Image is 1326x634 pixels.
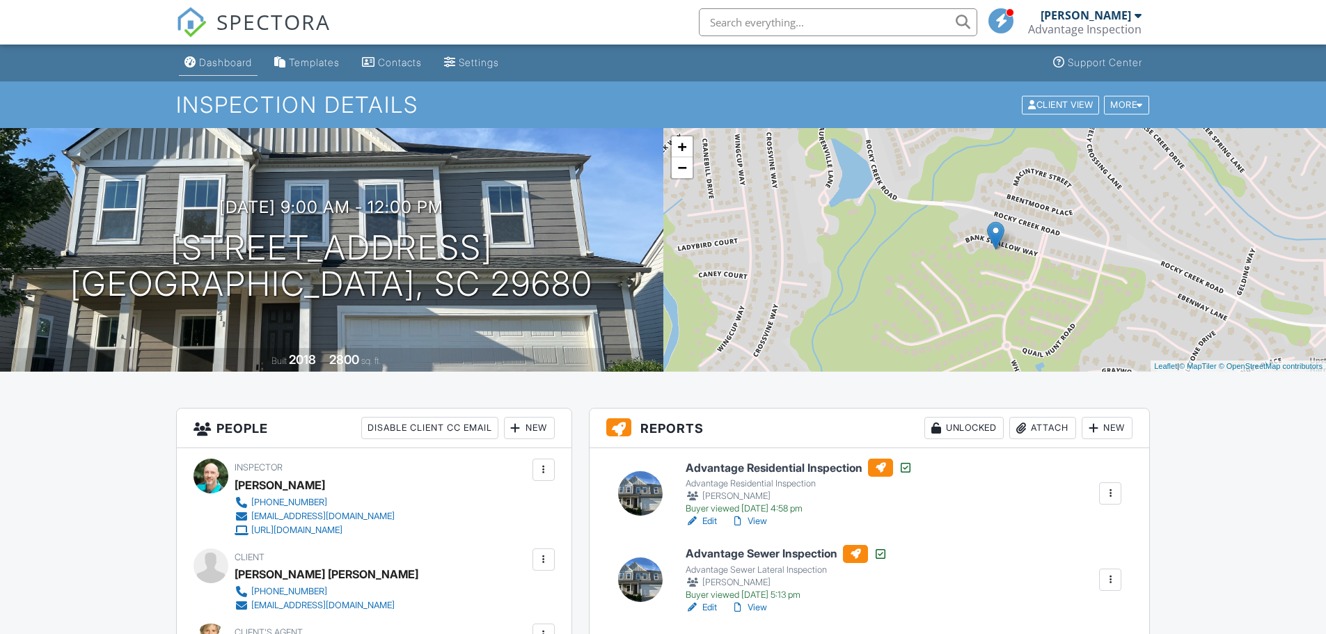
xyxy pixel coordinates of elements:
a: View [731,601,767,615]
div: | [1151,360,1326,372]
div: Contacts [378,56,422,68]
span: Client [235,552,265,562]
div: Attach [1009,417,1076,439]
h6: Advantage Residential Inspection [686,459,913,477]
div: New [1082,417,1132,439]
a: Settings [439,50,505,76]
div: [EMAIL_ADDRESS][DOMAIN_NAME] [251,511,395,522]
a: [PHONE_NUMBER] [235,585,407,599]
div: Unlocked [924,417,1004,439]
h1: Inspection Details [176,93,1151,117]
span: Built [271,356,287,366]
div: Buyer viewed [DATE] 5:13 pm [686,589,887,601]
div: Disable Client CC Email [361,417,498,439]
a: Edit [686,601,717,615]
h3: [DATE] 9:00 am - 12:00 pm [219,198,443,216]
div: Settings [459,56,499,68]
div: More [1104,95,1149,114]
div: Templates [289,56,340,68]
div: [PHONE_NUMBER] [251,586,327,597]
div: [PHONE_NUMBER] [251,497,327,508]
a: [EMAIL_ADDRESS][DOMAIN_NAME] [235,599,407,612]
a: Leaflet [1154,362,1177,370]
h3: Reports [590,409,1150,448]
a: Zoom in [672,136,693,157]
a: Support Center [1048,50,1148,76]
div: 2800 [329,352,359,367]
div: [PERSON_NAME] [686,489,913,503]
a: © MapTiler [1179,362,1217,370]
a: Dashboard [179,50,258,76]
a: Advantage Sewer Inspection Advantage Sewer Lateral Inspection [PERSON_NAME] Buyer viewed [DATE] 5... [686,545,887,601]
span: SPECTORA [216,7,331,36]
h1: [STREET_ADDRESS] [GEOGRAPHIC_DATA], SC 29680 [70,230,593,303]
span: Inspector [235,462,283,473]
a: Advantage Residential Inspection Advantage Residential Inspection [PERSON_NAME] Buyer viewed [DAT... [686,459,913,514]
div: [PERSON_NAME] [235,475,325,496]
a: [PHONE_NUMBER] [235,496,395,509]
a: SPECTORA [176,19,331,48]
div: New [504,417,555,439]
a: Contacts [356,50,427,76]
a: Client View [1020,99,1103,109]
div: Advantage Inspection [1028,22,1142,36]
a: Zoom out [672,157,693,178]
h3: People [177,409,571,448]
a: [URL][DOMAIN_NAME] [235,523,395,537]
a: Templates [269,50,345,76]
a: [EMAIL_ADDRESS][DOMAIN_NAME] [235,509,395,523]
div: Advantage Sewer Lateral Inspection [686,564,887,576]
a: © OpenStreetMap contributors [1219,362,1323,370]
div: [URL][DOMAIN_NAME] [251,525,342,536]
a: View [731,514,767,528]
h6: Advantage Sewer Inspection [686,545,887,563]
input: Search everything... [699,8,977,36]
img: The Best Home Inspection Software - Spectora [176,7,207,38]
span: sq. ft. [361,356,381,366]
div: Advantage Residential Inspection [686,478,913,489]
div: [PERSON_NAME] [PERSON_NAME] [235,564,418,585]
div: [PERSON_NAME] [686,576,887,589]
a: Edit [686,514,717,528]
div: [PERSON_NAME] [1041,8,1131,22]
div: Dashboard [199,56,252,68]
div: Support Center [1068,56,1142,68]
div: Buyer viewed [DATE] 4:58 pm [686,503,913,514]
div: Client View [1022,95,1099,114]
div: 2018 [289,352,316,367]
div: [EMAIL_ADDRESS][DOMAIN_NAME] [251,600,395,611]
